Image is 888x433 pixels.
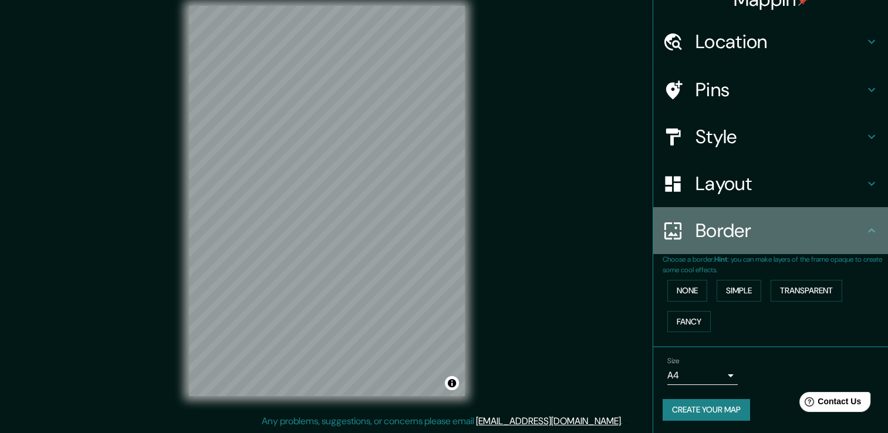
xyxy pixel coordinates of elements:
div: . [623,414,624,428]
div: Border [653,207,888,254]
iframe: Help widget launcher [784,387,875,420]
button: Toggle attribution [445,376,459,390]
b: Hint [714,255,728,264]
canvas: Map [189,6,465,396]
p: Any problems, suggestions, or concerns please email . [262,414,623,428]
div: Location [653,18,888,65]
div: Layout [653,160,888,207]
div: Style [653,113,888,160]
div: Pins [653,66,888,113]
div: . [624,414,627,428]
p: Choose a border. : you can make layers of the frame opaque to create some cool effects. [663,254,888,275]
h4: Style [695,125,865,148]
div: A4 [667,366,738,385]
label: Size [667,356,680,366]
button: Simple [717,280,761,302]
a: [EMAIL_ADDRESS][DOMAIN_NAME] [476,415,621,427]
button: Create your map [663,399,750,421]
button: Transparent [771,280,842,302]
button: None [667,280,707,302]
h4: Pins [695,78,865,102]
h4: Layout [695,172,865,195]
h4: Location [695,30,865,53]
button: Fancy [667,311,711,333]
h4: Border [695,219,865,242]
